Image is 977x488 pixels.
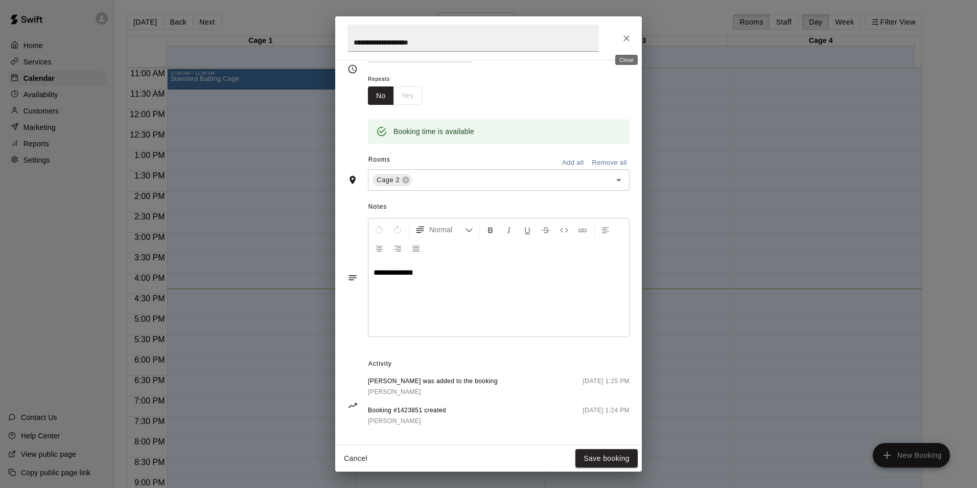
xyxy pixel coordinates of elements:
[537,220,554,239] button: Format Strikethrough
[615,55,638,65] div: Close
[368,388,421,395] span: [PERSON_NAME]
[482,220,499,239] button: Format Bold
[429,225,465,235] span: Normal
[617,29,636,48] button: Close
[556,155,589,171] button: Add all
[597,220,614,239] button: Left Align
[347,175,358,185] svg: Rooms
[612,173,626,187] button: Open
[368,86,422,105] div: outlined button group
[368,156,390,163] span: Rooms
[368,86,394,105] button: No
[368,387,498,397] a: [PERSON_NAME]
[555,220,573,239] button: Insert Code
[519,220,536,239] button: Format Underline
[368,356,630,372] span: Activity
[373,174,412,186] div: Cage 2
[370,239,388,257] button: Center Align
[347,64,358,74] svg: Timing
[370,220,388,239] button: Undo
[393,122,474,141] div: Booking time is available
[373,175,404,185] span: Cage 2
[407,239,425,257] button: Justify Align
[500,220,518,239] button: Format Italics
[574,220,591,239] button: Insert Link
[575,449,638,468] button: Save booking
[583,406,630,427] span: [DATE] 1:24 PM
[368,199,630,215] span: Notes
[368,376,498,387] span: [PERSON_NAME] was added to the booking
[411,220,477,239] button: Formatting Options
[339,449,372,468] button: Cancel
[347,401,358,411] svg: Activity
[368,73,430,86] span: Repeats
[368,417,421,425] span: [PERSON_NAME]
[389,239,406,257] button: Right Align
[368,416,446,427] a: [PERSON_NAME]
[583,376,630,397] span: [DATE] 1:25 PM
[389,220,406,239] button: Redo
[589,155,630,171] button: Remove all
[347,273,358,283] svg: Notes
[368,406,446,416] span: Booking #1423851 created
